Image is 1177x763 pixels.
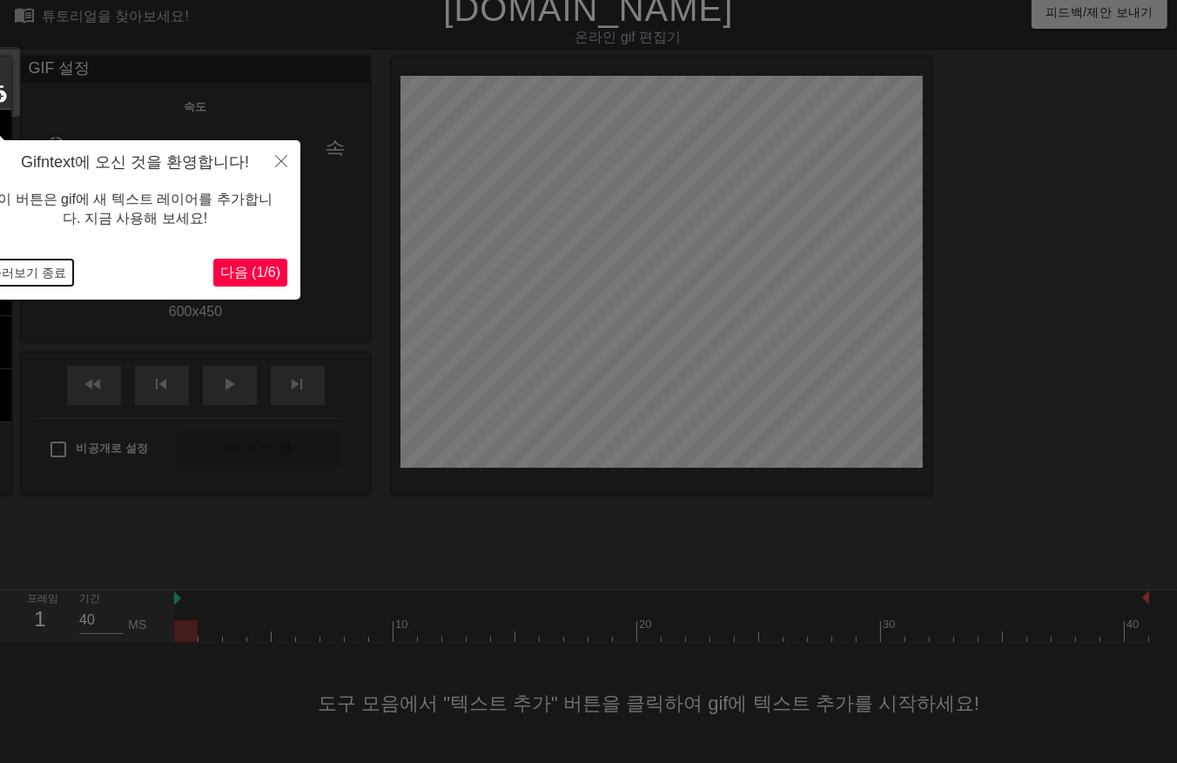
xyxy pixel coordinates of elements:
[220,265,280,280] span: 다음 (1/6)
[262,140,300,180] button: 닫다
[213,259,287,287] button: 다음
